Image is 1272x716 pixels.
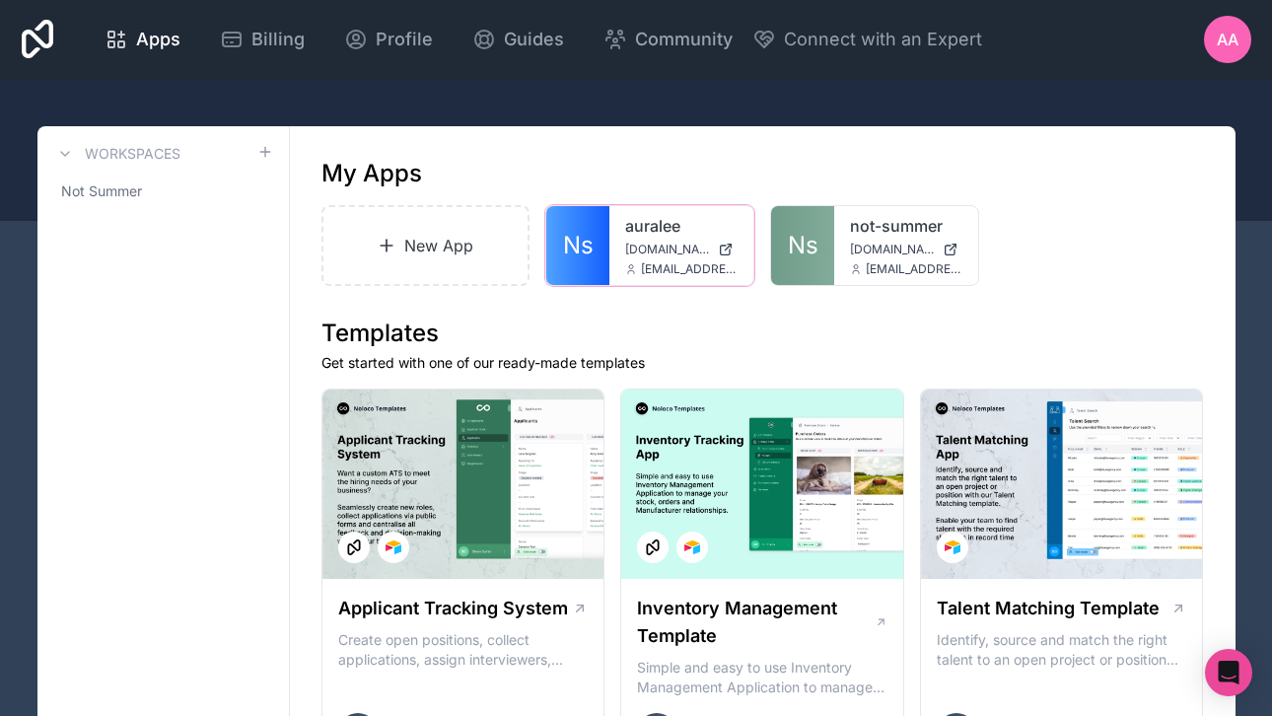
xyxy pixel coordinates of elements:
[328,18,449,61] a: Profile
[784,26,982,53] span: Connect with an Expert
[637,595,874,650] h1: Inventory Management Template
[625,242,738,257] a: [DOMAIN_NAME]
[1217,28,1238,51] span: AA
[546,206,609,285] a: Ns
[251,26,305,53] span: Billing
[53,142,180,166] a: Workspaces
[866,261,962,277] span: [EMAIL_ADDRESS][DOMAIN_NAME]
[136,26,180,53] span: Apps
[376,26,433,53] span: Profile
[625,242,710,257] span: [DOMAIN_NAME]
[386,539,401,555] img: Airtable Logo
[321,158,422,189] h1: My Apps
[937,595,1160,622] h1: Talent Matching Template
[1205,649,1252,696] div: Open Intercom Messenger
[635,26,733,53] span: Community
[338,630,589,670] p: Create open positions, collect applications, assign interviewers, centralise candidate feedback a...
[53,174,273,209] a: Not Summer
[684,539,700,555] img: Airtable Logo
[788,230,818,261] span: Ns
[61,181,142,201] span: Not Summer
[850,214,962,238] a: not-summer
[588,18,748,61] a: Community
[85,144,180,164] h3: Workspaces
[625,214,738,238] a: auralee
[641,261,738,277] span: [EMAIL_ADDRESS][DOMAIN_NAME]
[850,242,962,257] a: [DOMAIN_NAME]
[850,242,935,257] span: [DOMAIN_NAME]
[321,205,530,286] a: New App
[637,658,887,697] p: Simple and easy to use Inventory Management Application to manage your stock, orders and Manufact...
[204,18,320,61] a: Billing
[563,230,594,261] span: Ns
[937,630,1187,670] p: Identify, source and match the right talent to an open project or position with our Talent Matchi...
[771,206,834,285] a: Ns
[752,26,982,53] button: Connect with an Expert
[504,26,564,53] span: Guides
[321,318,1204,349] h1: Templates
[945,539,960,555] img: Airtable Logo
[321,353,1204,373] p: Get started with one of our ready-made templates
[89,18,196,61] a: Apps
[338,595,568,622] h1: Applicant Tracking System
[457,18,580,61] a: Guides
